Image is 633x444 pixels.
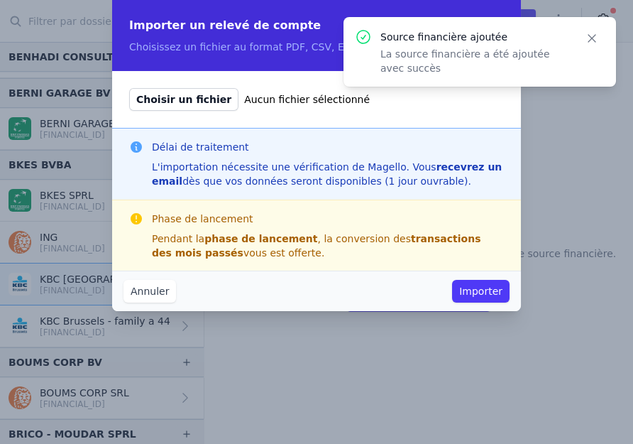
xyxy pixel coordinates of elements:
p: La source financière a été ajoutée avec succès [380,47,568,75]
button: Annuler [123,280,176,303]
span: Choisir un fichier [129,88,238,111]
h3: Délai de traitement [152,140,504,154]
strong: phase de lancement [204,233,317,244]
span: Aucun fichier sélectionné [244,92,370,107]
p: Choisissez un fichier au format PDF, CSV, Excel ou une image [129,40,504,54]
div: Pendant la , la conversion des vous est offerte. [152,232,504,260]
h3: Phase de lancement [152,212,504,226]
p: Source financière ajoutée [380,30,568,44]
div: L'importation nécessite une vérification de Magello. Vous dès que vos données seront disponibles ... [152,160,504,188]
h2: Importer un relevé de compte [129,17,504,34]
button: Importer [452,280,510,303]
